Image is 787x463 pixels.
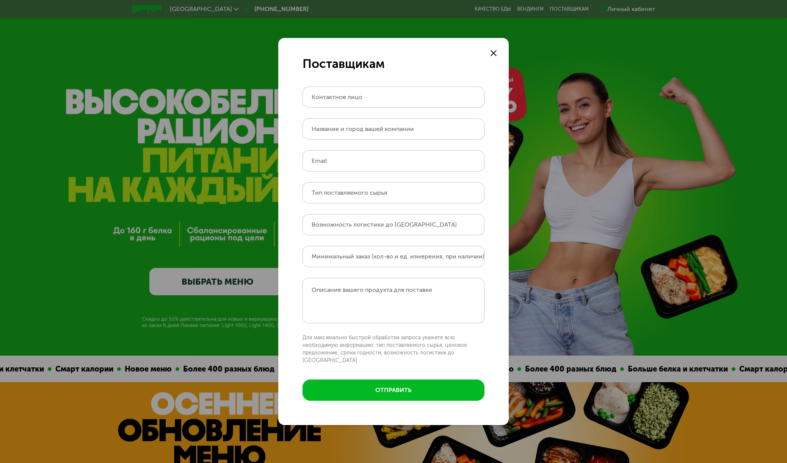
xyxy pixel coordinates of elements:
label: Минимальный заказ (кол-во и ед. измерения, при наличии) [312,254,484,258]
label: Email [312,159,327,163]
label: Возможность логистики до [GEOGRAPHIC_DATA] [312,222,457,227]
label: Название и город вашей компании [312,127,414,131]
label: Тип поставляемого сырья [312,191,387,195]
label: Контактное лицо [312,95,362,99]
label: Описание вашего продукта для поставки [312,286,432,293]
p: Для максимально быстрой обработки запроса укажите всю необходимую информацию: тип поставляемого с... [303,334,484,364]
div: Поставщикам [303,56,484,71]
button: отправить [303,380,484,401]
